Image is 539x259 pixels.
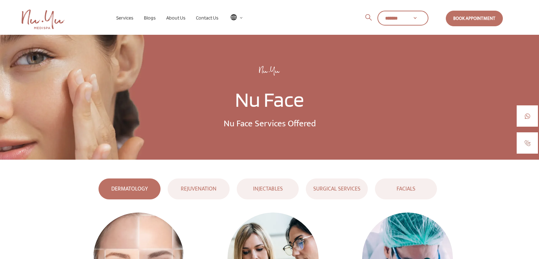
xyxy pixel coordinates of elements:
[144,15,156,21] span: Blogs
[100,184,159,194] div: DERMATOLOGY
[196,15,218,21] span: Contact Us
[166,15,185,21] span: About Us
[377,184,435,194] div: FACIALS
[238,184,297,194] div: INJECTABLES
[259,66,280,76] img: nuyu logo white
[22,10,64,29] img: Nu Yu Medispa Home
[78,119,461,128] p: Nu Face Services Offered
[116,15,133,21] span: Services
[169,184,228,194] div: REJUVENATION
[308,184,366,194] div: SURGICAL SERVICES
[446,11,503,26] a: Book Appointment
[78,86,461,115] h1: Nu Face
[524,140,530,146] img: call-1.jpg
[22,10,111,29] a: Nu Yu MediSpa
[139,15,161,20] a: Blogs
[191,15,224,20] a: Contact Us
